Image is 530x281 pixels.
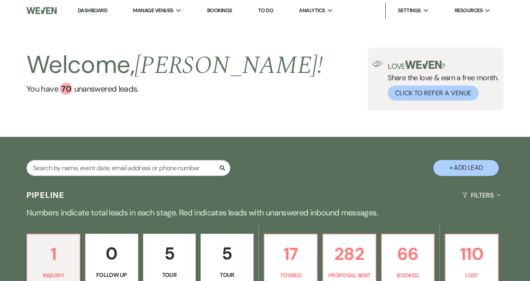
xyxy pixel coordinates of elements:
[387,240,429,268] p: 66
[459,184,503,206] button: Filters
[398,7,421,15] span: Settings
[405,61,442,69] img: weven-logo-green.svg
[328,271,371,280] p: Proposal Sent
[269,271,312,280] p: Toured
[26,83,323,95] a: You have 70 unanswered leads.
[258,7,273,14] a: To Do
[26,2,57,19] img: Weven Logo
[133,7,173,15] span: Manage Venues
[26,160,230,176] input: Search by name, event date, email address or phone number
[26,189,65,201] h3: Pipeline
[60,83,72,95] div: 70
[206,240,248,267] p: 5
[450,271,493,280] p: Lost
[299,7,325,15] span: Analytics
[32,271,75,280] p: Inquiry
[148,240,191,267] p: 5
[91,270,133,279] p: Follow Up
[450,240,493,268] p: 110
[387,271,429,280] p: Booked
[455,7,483,15] span: Resources
[388,61,499,70] p: Love ?
[383,61,499,101] div: Share the love & earn a free month.
[433,160,499,176] button: + Add Lead
[78,7,107,15] a: Dashboard
[135,47,323,84] span: [PERSON_NAME] !
[26,48,323,83] h2: Welcome,
[328,240,371,268] p: 282
[269,240,312,268] p: 17
[388,86,479,101] button: Click to Refer a Venue
[373,61,383,67] img: loud-speaker-illustration.svg
[91,240,133,267] p: 0
[32,240,75,268] p: 1
[207,7,232,14] a: Bookings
